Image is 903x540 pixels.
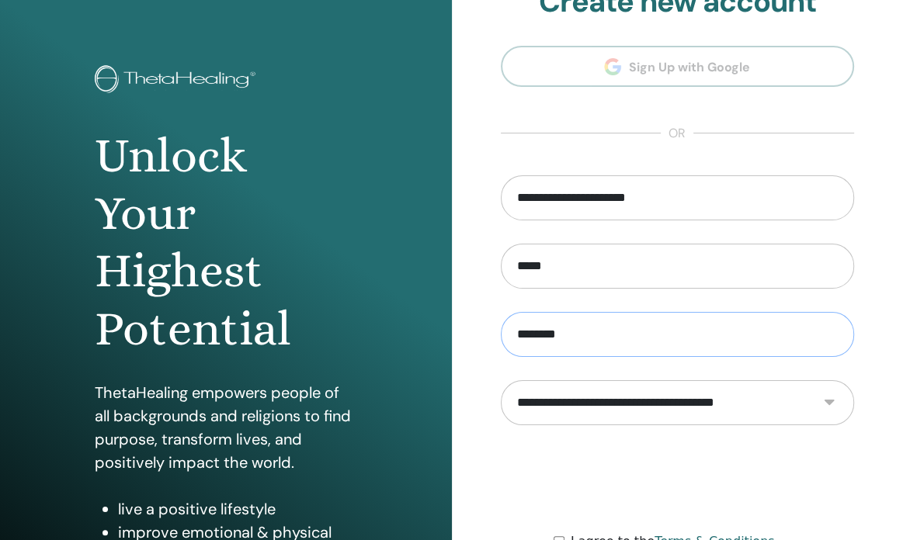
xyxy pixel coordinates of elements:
[661,124,693,143] span: or
[118,497,357,521] li: live a positive lifestyle
[95,127,357,358] h1: Unlock Your Highest Potential
[95,381,357,474] p: ThetaHealing empowers people of all backgrounds and religions to find purpose, transform lives, a...
[559,448,795,509] iframe: reCAPTCHA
